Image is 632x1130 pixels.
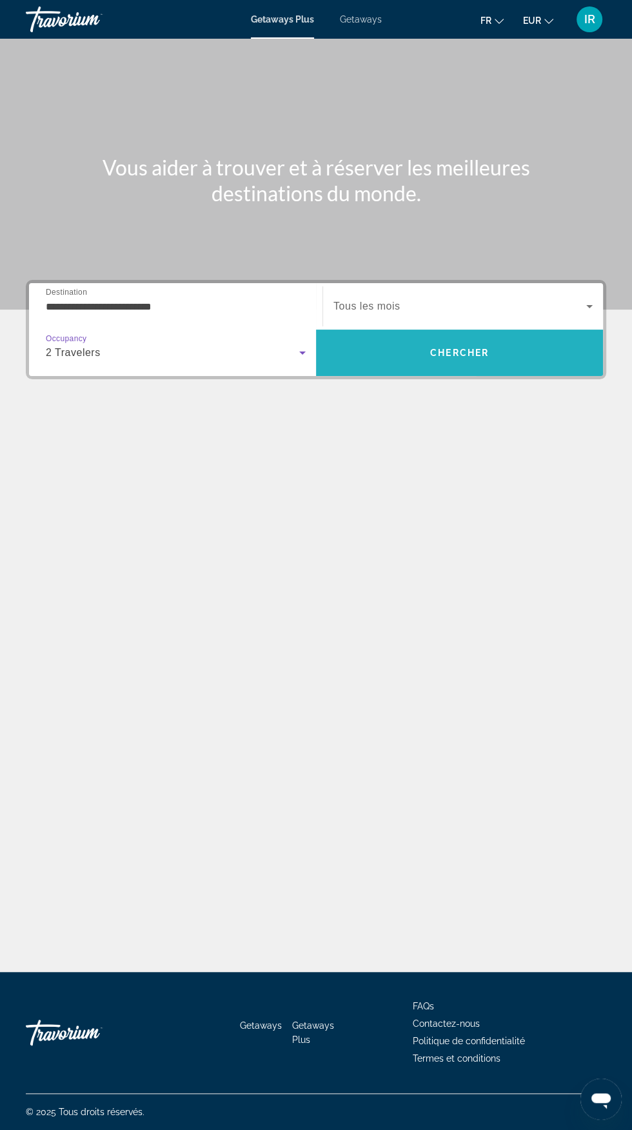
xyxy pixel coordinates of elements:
[584,13,595,26] span: IR
[580,1078,622,1120] iframe: Bouton de lancement de la fenêtre de messagerie
[292,1020,334,1045] a: Getaways Plus
[316,330,603,376] button: Search
[46,299,306,315] input: Select destination
[74,155,558,206] h1: Vous aider à trouver et à réserver les meilleures destinations du monde.
[573,6,606,33] button: User Menu
[340,14,382,25] a: Getaways
[413,1001,434,1011] a: FAQs
[523,11,553,30] button: Change currency
[26,3,155,36] a: Travorium
[240,1020,282,1031] a: Getaways
[413,1053,500,1064] a: Termes et conditions
[480,15,491,26] span: fr
[413,1036,525,1046] a: Politique de confidentialité
[480,11,504,30] button: Change language
[251,14,314,25] a: Getaways Plus
[413,1018,480,1029] a: Contactez-nous
[46,288,87,296] span: Destination
[333,301,400,312] span: Tous les mois
[29,283,603,376] div: Search widget
[523,15,541,26] span: EUR
[46,335,86,343] span: Occupancy
[430,348,489,358] span: Chercher
[46,347,101,358] span: 2 Travelers
[26,1013,155,1052] a: Go Home
[26,1107,144,1117] span: © 2025 Tous droits réservés.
